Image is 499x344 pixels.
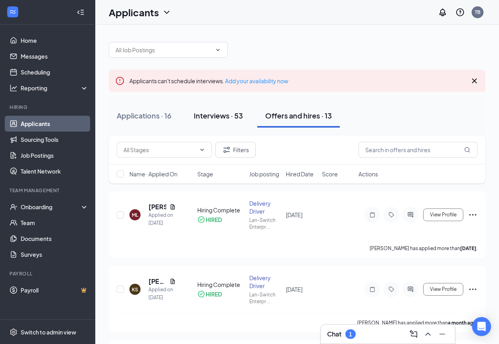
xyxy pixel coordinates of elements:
a: Documents [21,231,89,247]
span: Job posting [249,170,279,178]
svg: MagnifyingGlass [464,147,470,153]
svg: ChevronDown [162,8,171,17]
h5: [PERSON_NAME] [148,203,166,211]
svg: Error [115,76,125,86]
a: PayrollCrown [21,282,89,298]
span: [DATE] [286,211,302,218]
div: Interviews · 53 [194,111,243,120]
a: Job Postings [21,147,89,163]
a: Scheduling [21,64,89,80]
p: [PERSON_NAME] has applied more than . [370,245,478,252]
a: Team [21,215,89,231]
button: View Profile [423,283,463,296]
svg: Analysis [10,84,17,92]
div: Offers and hires · 13 [265,111,332,120]
div: Reporting [21,84,89,92]
svg: CheckmarkCircle [197,290,205,298]
svg: Ellipses [468,285,478,294]
div: Applied on [DATE] [148,286,176,302]
h3: Chat [327,330,341,338]
svg: Tag [387,286,396,292]
div: Hiring Complete [197,281,245,289]
svg: UserCheck [10,203,17,211]
b: a month ago [448,320,476,326]
svg: Cross [470,76,479,86]
svg: Notifications [438,8,447,17]
input: All Job Postings [116,46,212,54]
div: Team Management [10,187,87,194]
div: Applied on [DATE] [148,211,176,227]
button: Filter Filters [215,142,256,158]
div: Lan-Switch Enterpr ... [249,217,281,230]
svg: Ellipses [468,210,478,220]
a: Messages [21,48,89,64]
span: View Profile [430,212,457,218]
svg: Document [170,204,176,210]
div: HIRED [206,216,222,224]
svg: Note [368,286,377,292]
svg: ChevronDown [199,147,205,153]
div: Open Intercom Messenger [472,317,491,336]
h5: [PERSON_NAME] Storm [148,277,166,286]
button: View Profile [423,208,463,221]
div: Payroll [10,270,87,277]
svg: Tag [387,212,396,218]
input: Search in offers and hires [358,142,478,158]
h1: Applicants [109,6,159,19]
svg: Settings [10,328,17,336]
svg: ComposeMessage [409,329,418,339]
button: ChevronUp [422,328,434,340]
svg: QuestionInfo [455,8,465,17]
div: Hiring Complete [197,206,245,214]
span: Score [322,170,338,178]
a: Add your availability now [225,77,288,84]
div: Lan-Switch Enterpr ... [249,291,281,305]
svg: ChevronDown [215,47,221,53]
svg: Minimize [437,329,447,339]
svg: CheckmarkCircle [197,216,205,224]
svg: Filter [222,145,231,155]
svg: ActiveChat [406,286,415,292]
input: All Stages [123,145,196,154]
div: Hiring [10,104,87,111]
div: ML [132,212,138,218]
div: TB [475,9,480,15]
span: [DATE] [286,286,302,293]
svg: ActiveChat [406,212,415,218]
div: Delivery Driver [249,199,281,215]
a: Sourcing Tools [21,132,89,147]
p: [PERSON_NAME] has applied more than . [357,319,478,326]
svg: Collapse [77,8,85,16]
a: Surveys [21,247,89,262]
svg: ChevronUp [423,329,433,339]
div: Onboarding [21,203,82,211]
div: Delivery Driver [249,274,281,290]
svg: Note [368,212,377,218]
button: ComposeMessage [407,328,420,340]
div: Switch to admin view [21,328,76,336]
span: Stage [197,170,213,178]
span: Applicants can't schedule interviews. [129,77,288,84]
b: [DATE] [460,245,476,251]
div: KS [132,286,138,293]
div: 1 [349,331,352,338]
span: Name · Applied On [129,170,177,178]
svg: Document [170,278,176,285]
a: Talent Network [21,163,89,179]
span: Actions [358,170,378,178]
button: Minimize [436,328,449,340]
div: HIRED [206,290,222,298]
div: Applications · 16 [117,111,171,120]
svg: WorkstreamLogo [9,8,17,16]
a: Home [21,32,89,48]
a: Applicants [21,116,89,132]
span: Hired Date [286,170,314,178]
span: View Profile [430,287,457,292]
